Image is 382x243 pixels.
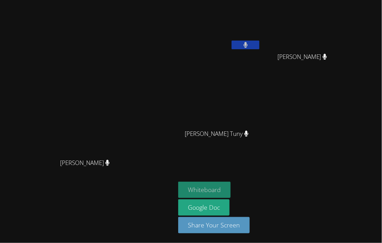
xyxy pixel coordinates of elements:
span: [PERSON_NAME] [277,52,327,62]
button: Share Your Screen [178,217,250,233]
a: Google Doc [178,199,230,216]
button: Whiteboard [178,182,231,198]
span: [PERSON_NAME] [60,158,110,168]
span: [PERSON_NAME] Tuny [185,129,249,139]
